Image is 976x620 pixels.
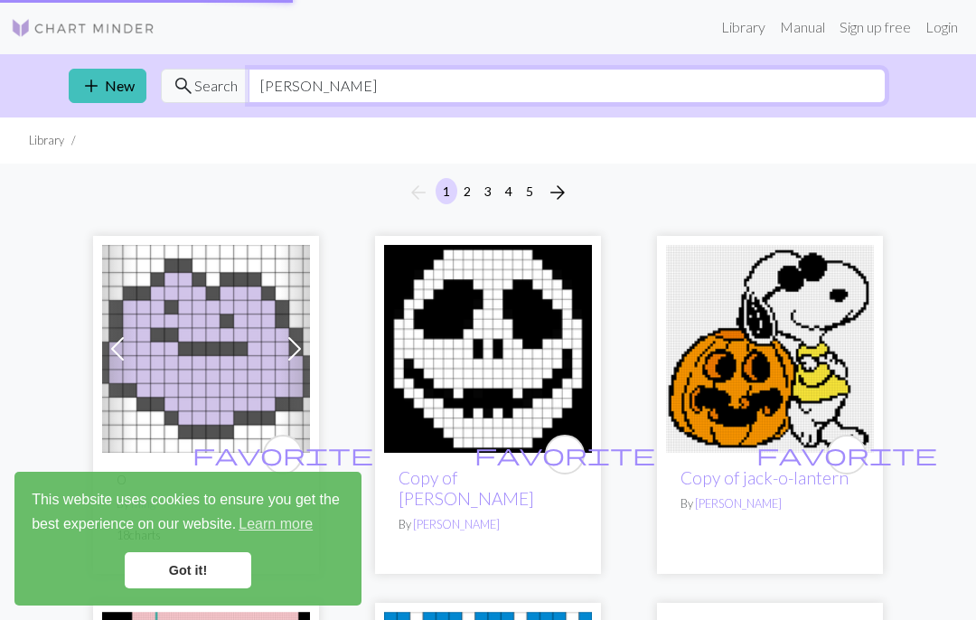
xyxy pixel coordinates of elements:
[474,437,655,473] i: favourite
[236,511,315,538] a: learn more about cookies
[102,245,310,453] img: p
[125,552,251,588] a: dismiss cookie message
[117,467,296,488] h2: o
[384,338,592,355] a: Jack Skellington
[400,178,576,207] nav: Page navigation
[399,467,534,509] a: Copy of [PERSON_NAME]
[832,9,918,45] a: Sign up free
[29,132,64,149] li: Library
[680,495,859,512] p: By
[192,440,373,468] span: favorite
[173,73,194,99] span: search
[666,338,874,355] a: pumpkin
[14,472,361,606] div: cookieconsent
[32,489,344,538] span: This website uses cookies to ensure you get the best experience on our website.
[194,75,238,97] span: Search
[413,517,500,531] a: [PERSON_NAME]
[545,435,585,474] button: favourite
[519,178,540,204] button: 5
[263,435,303,474] button: favourite
[102,338,310,355] a: p
[714,9,773,45] a: Library
[436,178,457,204] button: 1
[498,178,520,204] button: 4
[456,178,478,204] button: 2
[827,435,867,474] button: favourite
[540,178,576,207] button: Next
[69,69,146,103] a: New
[773,9,832,45] a: Manual
[474,440,655,468] span: favorite
[918,9,965,45] a: Login
[547,180,568,205] span: arrow_forward
[80,73,102,99] span: add
[192,437,373,473] i: favourite
[399,516,577,533] p: By
[547,182,568,203] i: Next
[666,245,874,453] img: pumpkin
[384,245,592,453] img: Jack Skellington
[11,17,155,39] img: Logo
[695,496,782,511] a: [PERSON_NAME]
[756,437,937,473] i: favourite
[756,440,937,468] span: favorite
[477,178,499,204] button: 3
[680,467,849,488] a: Copy of jack-o-lantern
